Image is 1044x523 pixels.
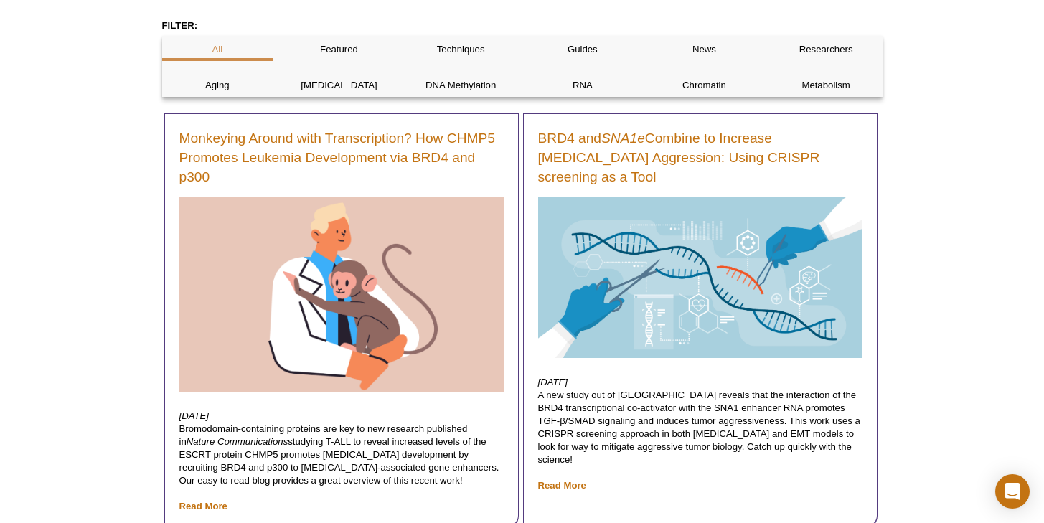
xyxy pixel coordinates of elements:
[527,79,638,92] p: RNA
[995,474,1030,509] div: Open Intercom Messenger
[179,197,504,392] img: Doctor with monkey
[538,197,862,358] img: DNA Modifications
[538,377,568,387] em: [DATE]
[538,480,586,491] a: Read More
[405,43,517,56] p: Techniques
[283,79,395,92] p: [MEDICAL_DATA]
[538,376,862,492] p: A new study out of [GEOGRAPHIC_DATA] reveals that the interaction of the BRD4 transcriptional co-...
[405,79,517,92] p: DNA Methylation
[771,43,882,56] p: Researchers
[179,501,227,512] a: Read More
[649,43,760,56] p: News
[162,79,273,92] p: Aging
[538,128,862,187] a: BRD4 andSNA1eCombine to Increase [MEDICAL_DATA] Aggression: Using CRISPR screening as a Tool
[179,128,504,187] a: Monkeying Around with Transcription? How CHMP5 Promotes Leukemia Development via BRD4 and p300
[179,410,210,421] em: [DATE]
[187,436,288,447] em: Nature Communications
[649,79,760,92] p: Chromatin
[162,43,273,56] p: All
[771,79,882,92] p: Metabolism
[527,43,638,56] p: Guides
[283,43,395,56] p: Featured
[601,131,645,146] em: SNA1e
[162,20,198,31] strong: FILTER:
[179,410,504,513] p: Bromodomain-containing proteins are key to new research published in studying T-ALL to reveal inc...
